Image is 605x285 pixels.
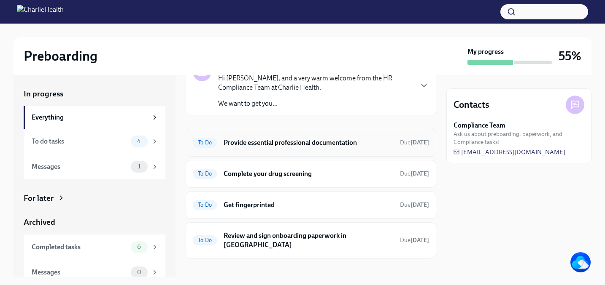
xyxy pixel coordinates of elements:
h6: Get fingerprinted [224,200,393,210]
h2: Preboarding [24,48,97,64]
a: Messages1 [24,154,165,179]
span: Due [400,139,429,146]
span: August 31st, 2025 08:00 [400,170,429,178]
strong: [DATE] [411,237,429,244]
a: To DoProvide essential professional documentationDue[DATE] [193,136,429,149]
a: Everything [24,106,165,129]
strong: [DATE] [411,170,429,177]
strong: [DATE] [411,139,429,146]
a: [EMAIL_ADDRESS][DOMAIN_NAME] [454,148,565,156]
img: CharlieHealth [17,5,64,19]
span: Due [400,237,429,244]
h6: Review and sign onboarding paperwork in [GEOGRAPHIC_DATA] [224,231,393,250]
div: Everything [32,113,148,122]
div: Completed tasks [32,242,127,252]
p: Hi [PERSON_NAME], and a very warm welcome from the HR Compliance Team at Charlie Health. [218,74,412,92]
span: Ask us about preboarding, paperwork, and Compliance tasks! [454,130,584,146]
strong: My progress [467,47,504,56]
h4: Contacts [454,99,489,111]
strong: [DATE] [411,201,429,208]
span: To Do [193,139,217,146]
a: Archived [24,217,165,228]
a: In progress [24,88,165,99]
span: September 3rd, 2025 08:00 [400,236,429,244]
h3: 55% [559,48,581,64]
a: To do tasks4 [24,129,165,154]
h6: Provide essential professional documentation [224,138,393,147]
span: 1 [133,163,146,170]
div: Messages [32,162,127,171]
span: 6 [132,244,146,250]
h6: Complete your drug screening [224,169,393,178]
div: For later [24,193,54,204]
span: Due [400,170,429,177]
a: Completed tasks6 [24,234,165,260]
span: Due [400,201,429,208]
span: To Do [193,170,217,177]
p: We want to get you... [218,99,412,108]
a: Messages0 [24,260,165,285]
span: To Do [193,202,217,208]
strong: Compliance Team [454,121,505,130]
span: August 31st, 2025 08:00 [400,201,429,209]
span: August 30th, 2025 08:00 [400,139,429,146]
a: To DoReview and sign onboarding paperwork in [GEOGRAPHIC_DATA]Due[DATE] [193,229,429,251]
a: For later [24,193,165,204]
div: Messages [32,268,127,277]
a: To DoComplete your drug screeningDue[DATE] [193,167,429,181]
span: 4 [132,138,146,144]
a: To DoGet fingerprintedDue[DATE] [193,198,429,212]
span: To Do [193,237,217,243]
span: 0 [132,269,146,275]
div: To do tasks [32,137,127,146]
